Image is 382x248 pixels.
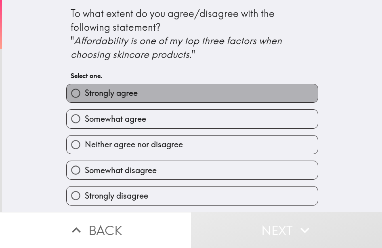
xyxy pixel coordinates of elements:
button: Strongly agree [67,84,318,102]
span: Somewhat disagree [85,165,157,176]
i: Affordability is one of my top three factors when choosing skincare products. [71,34,284,60]
button: Somewhat agree [67,110,318,128]
span: Strongly disagree [85,190,148,201]
button: Next [191,212,382,248]
span: Neither agree nor disagree [85,139,183,150]
button: Strongly disagree [67,187,318,205]
button: Neither agree nor disagree [67,136,318,154]
span: Strongly agree [85,87,138,99]
div: To what extent do you agree/disagree with the following statement? " " [71,7,314,61]
h6: Select one. [71,71,314,80]
span: Somewhat agree [85,113,146,125]
button: Somewhat disagree [67,161,318,179]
